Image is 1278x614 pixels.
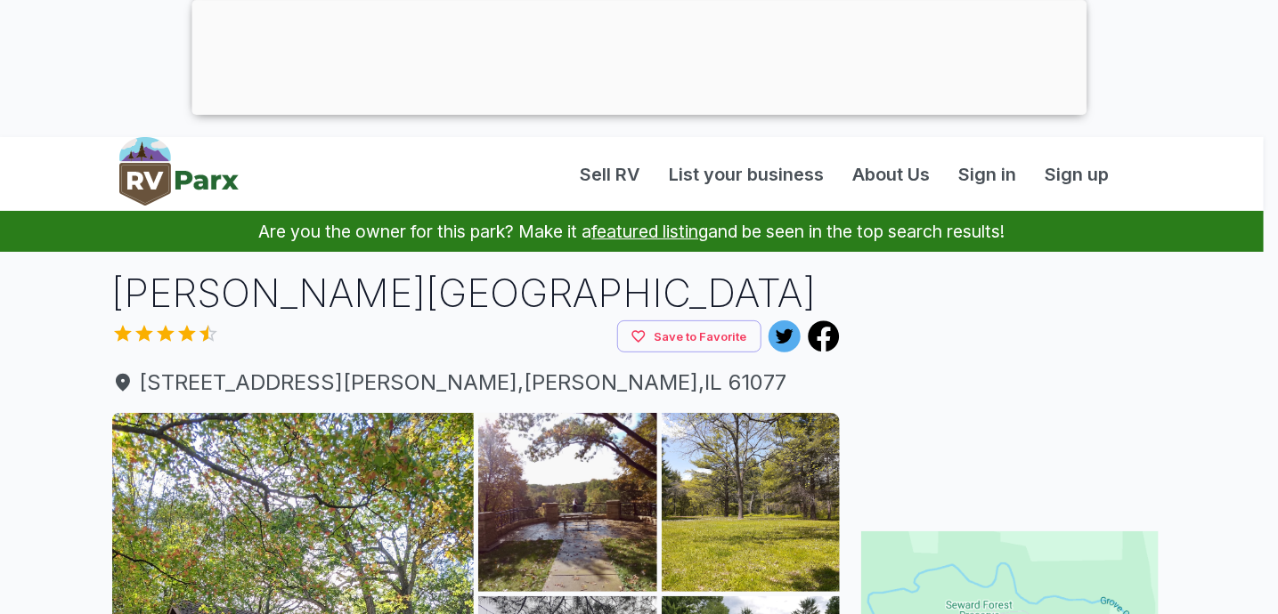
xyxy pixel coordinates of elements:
[617,320,761,353] button: Save to Favorite
[861,266,1159,489] iframe: Advertisement
[945,161,1031,188] a: Sign in
[112,367,841,399] a: [STREET_ADDRESS][PERSON_NAME],[PERSON_NAME],IL 61077
[566,161,655,188] a: Sell RV
[478,413,657,592] img: AAcXr8rhNSJOHHfAQIsFVXum9BLPtNdGVOQbZw-85LIIoKfex2bDvsTI4OnSqt19rzRd2DfX68DgA4rwWXth4N1a_oPskBOmH...
[1031,161,1124,188] a: Sign up
[21,211,1242,252] p: Are you the owner for this park? Make it a and be seen in the top search results!
[112,367,841,399] span: [STREET_ADDRESS][PERSON_NAME] , [PERSON_NAME] , IL 61077
[662,413,841,592] img: AAcXr8qkjPae4HW7QT83PDSSTuUv5RCjV7bNp-z7XoOZ8egJdh67gF4yahHxDgJElpTRxaOhwc-G5xTNZsuzbyHNqdMeE3hu6...
[655,161,839,188] a: List your business
[119,137,239,206] img: RVParx Logo
[112,266,841,320] h1: [PERSON_NAME][GEOGRAPHIC_DATA]
[839,161,945,188] a: About Us
[592,221,709,242] a: featured listing
[119,137,239,211] a: RVParx Logo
